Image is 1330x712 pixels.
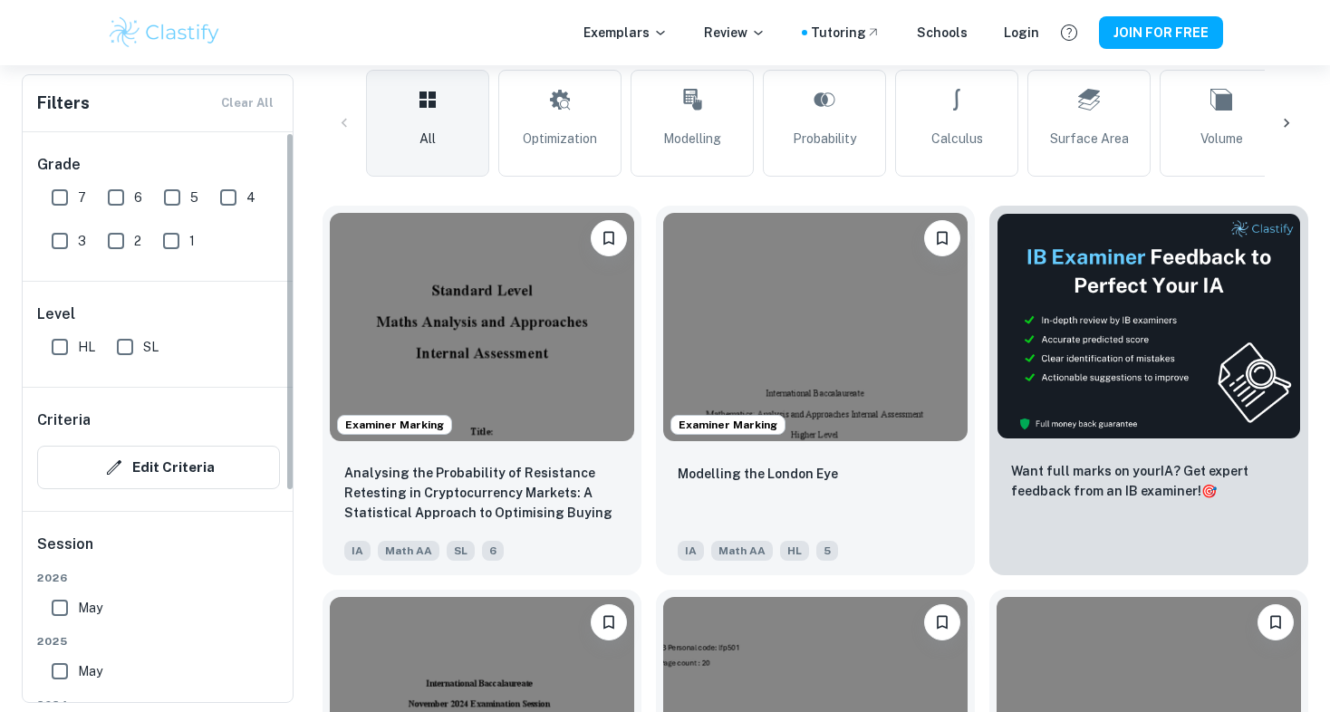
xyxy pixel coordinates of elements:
p: Want full marks on your IA ? Get expert feedback from an IB examiner! [1011,461,1287,501]
span: Math AA [711,541,773,561]
span: 6 [134,188,142,207]
span: 3 [78,231,86,251]
button: Please log in to bookmark exemplars [591,604,627,640]
span: 5 [816,541,838,561]
button: Edit Criteria [37,446,280,489]
span: Surface Area [1050,129,1129,149]
span: Math AA [378,541,439,561]
button: Please log in to bookmark exemplars [591,220,627,256]
h6: Level [37,303,280,325]
span: Modelling [663,129,721,149]
span: Volume [1200,129,1243,149]
span: SL [143,337,159,357]
span: 2026 [37,570,280,586]
span: HL [78,337,95,357]
span: Examiner Marking [671,417,785,433]
span: 1 [189,231,195,251]
h6: Grade [37,154,280,176]
p: Modelling the London Eye [678,464,838,484]
p: Analysing the Probability of Resistance Retesting in Cryptocurrency Markets: A Statistical Approa... [344,463,620,524]
a: Schools [917,23,968,43]
button: Please log in to bookmark exemplars [924,220,960,256]
a: Examiner MarkingPlease log in to bookmark exemplarsAnalysing the Probability of Resistance Retest... [323,206,641,575]
p: Review [704,23,766,43]
a: Tutoring [811,23,881,43]
span: Optimization [523,129,597,149]
span: IA [678,541,704,561]
h6: Session [37,534,280,570]
span: 6 [482,541,504,561]
img: Thumbnail [997,213,1301,439]
span: Probability [793,129,856,149]
span: May [78,661,102,681]
span: All [419,129,436,149]
button: JOIN FOR FREE [1099,16,1223,49]
button: Please log in to bookmark exemplars [1258,604,1294,640]
h6: Filters [37,91,90,116]
span: Examiner Marking [338,417,451,433]
a: ThumbnailWant full marks on yourIA? Get expert feedback from an IB examiner! [989,206,1308,575]
span: SL [447,541,475,561]
a: Examiner MarkingPlease log in to bookmark exemplarsModelling the London EyeIAMath AAHL5 [656,206,975,575]
span: 🎯 [1201,484,1217,498]
h6: Criteria [37,409,91,431]
a: Login [1004,23,1039,43]
span: Calculus [931,129,983,149]
img: Clastify logo [107,14,222,51]
button: Please log in to bookmark exemplars [924,604,960,640]
span: 2 [134,231,141,251]
span: May [78,598,102,618]
button: Help and Feedback [1054,17,1084,48]
span: IA [344,541,371,561]
p: Exemplars [583,23,668,43]
span: 4 [246,188,255,207]
span: 5 [190,188,198,207]
span: 7 [78,188,86,207]
img: Math AA IA example thumbnail: Analysing the Probability of Resistance [330,213,634,441]
img: Math AA IA example thumbnail: Modelling the London Eye [663,213,968,441]
span: 2025 [37,633,280,649]
span: HL [780,541,809,561]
